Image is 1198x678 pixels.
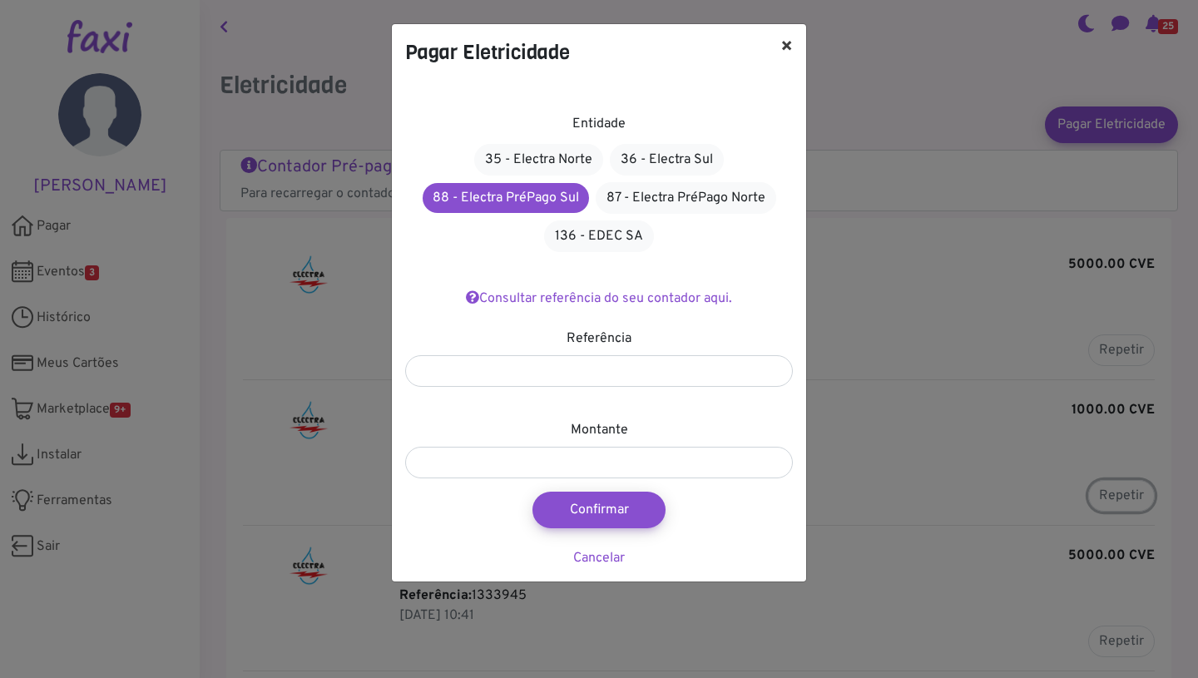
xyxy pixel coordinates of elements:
button: Confirmar [532,492,666,528]
label: Entidade [572,114,626,134]
a: 36 - Electra Sul [610,144,724,176]
a: 88 - Electra PréPago Sul [423,183,589,213]
a: 87 - Electra PréPago Norte [596,182,776,214]
a: Consultar referência do seu contador aqui. [466,290,732,307]
a: 35 - Electra Norte [474,144,603,176]
a: Cancelar [573,550,625,567]
label: Referência [567,329,631,349]
h4: Pagar Eletricidade [405,37,570,67]
a: 136 - EDEC SA [544,220,654,252]
button: × [767,24,806,71]
label: Montante [571,420,628,440]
